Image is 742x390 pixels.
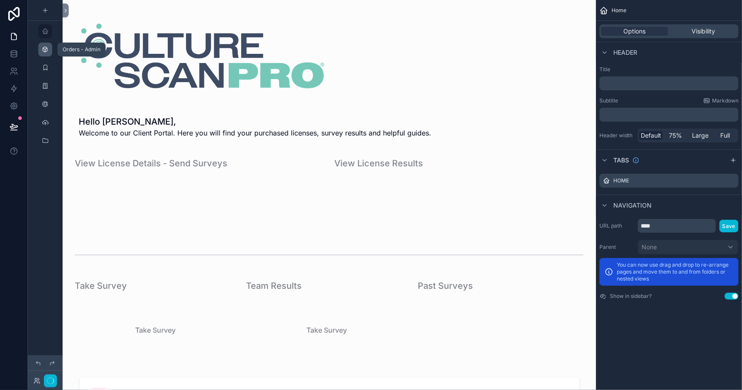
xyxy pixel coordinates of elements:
span: None [642,243,657,251]
p: You can now use drag and drop to re-arrange pages and move them to and from folders or nested views [617,261,733,282]
span: Tabs [613,156,629,165]
a: Markdown [703,97,739,104]
span: Visibility [692,27,715,36]
span: 75% [669,131,682,140]
span: Header [613,48,637,57]
label: Home [613,177,629,184]
label: Title [599,66,739,73]
span: Navigation [613,201,652,210]
div: scrollable content [599,108,739,122]
span: Options [624,27,646,36]
span: Orders - Admin [63,46,100,53]
label: URL path [599,222,634,229]
div: scrollable content [599,76,739,90]
label: Subtitle [599,97,618,104]
label: Show in sidebar? [610,293,652,300]
span: Home [612,7,626,14]
label: Header width [599,132,634,139]
span: Full [721,131,730,140]
label: Parent [599,244,634,251]
span: Markdown [712,97,739,104]
button: None [638,240,739,254]
button: Save [719,220,739,232]
span: Default [641,131,661,140]
span: Large [692,131,709,140]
